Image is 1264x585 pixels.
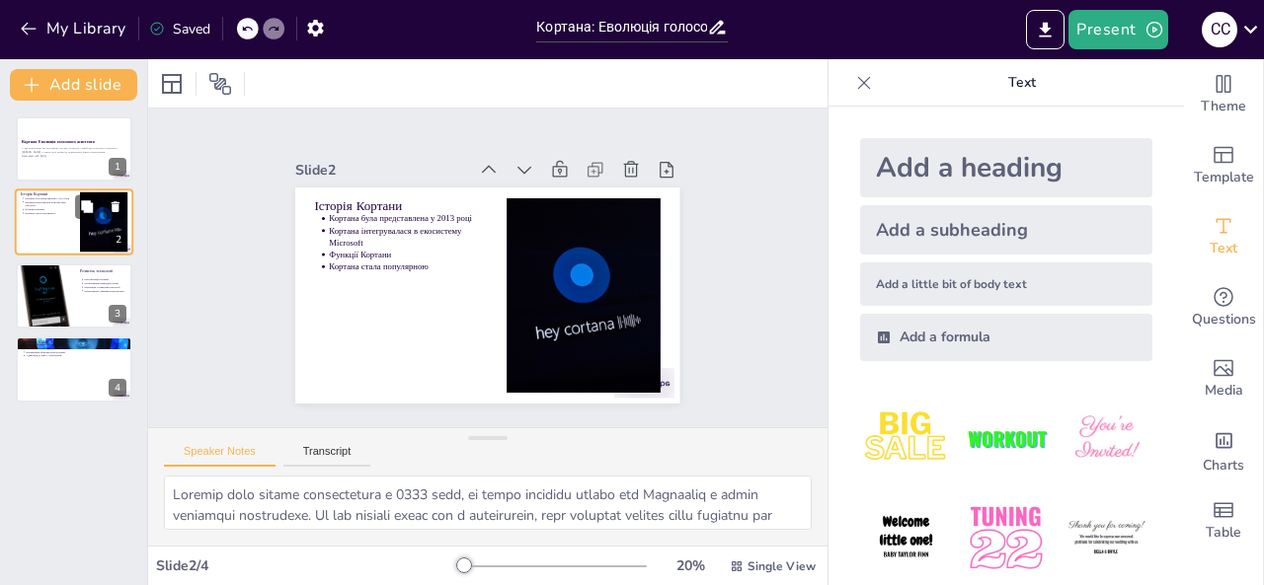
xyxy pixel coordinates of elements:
p: Історія Кортани [459,317,624,403]
button: Delete Slide [104,195,127,219]
p: Нові функції Кортани [84,278,126,282]
div: Add a formula [860,314,1152,361]
div: С С [1202,12,1237,47]
button: Present [1068,10,1167,49]
span: Position [208,72,232,96]
p: Розвиток технології [80,268,126,274]
p: Історія Кортани [21,192,74,198]
span: Template [1194,167,1254,188]
div: Saved [149,20,210,38]
div: Add text boxes [1184,201,1263,272]
p: [PERSON_NAME] [22,339,126,345]
div: Add images, graphics, shapes or video [1184,343,1263,414]
p: Інтеграція нових технологій [26,343,126,347]
p: У цій презентації ми розглянемо історію, розвиток і майбутнє голосового асистента [PERSON_NAME], ... [22,147,126,154]
span: Theme [1201,96,1246,117]
p: Адаптація до змін у технологіях [26,354,126,358]
p: Text [880,59,1164,107]
img: 3.jpeg [1061,393,1152,484]
p: Кортана стала популярною [485,263,634,338]
p: Розширення можливостей Кортани [26,350,126,354]
div: Get real-time input from your audience [1184,272,1263,343]
p: Функції Кортани [480,274,629,349]
p: Кортана була представлена у 2013 році [465,308,614,383]
div: Add a subheading [860,205,1152,255]
button: My Library [15,13,134,44]
div: Slide 2 [463,357,627,444]
button: С С [1202,10,1237,49]
div: 2 [15,189,133,256]
div: Add ready made slides [1184,130,1263,201]
div: Add a table [1184,485,1263,556]
div: Add a little bit of body text [860,262,1152,306]
p: Кортана стала популярною [25,212,74,216]
button: Duplicate Slide [75,195,99,219]
div: Slide 2 / 4 [156,556,457,575]
div: 3 [16,263,132,329]
div: Add a heading [860,138,1152,197]
button: Add slide [10,69,137,101]
div: 4 [16,336,132,402]
div: 20 % [667,556,714,575]
textarea: Loremip dolo sitame consectetura e 0333 sedd, ei tempo incididu utlabo etd Magnaaliq e admin veni... [164,475,812,530]
p: Конкуренція з іншими асистентами [84,289,126,293]
img: 2.jpeg [960,393,1052,484]
div: Add charts and graphs [1184,414,1263,485]
div: 4 [109,379,126,397]
p: Кортана була представлена у 2013 році [25,197,74,201]
img: 6.jpeg [1061,492,1152,584]
div: 3 [109,305,126,323]
div: 1 [109,158,126,176]
p: Інтеграція з сервісами Microsoft [84,285,126,289]
p: Покращення взаємодії з користувачами [26,347,126,351]
span: Table [1206,522,1241,544]
img: 5.jpeg [960,492,1052,584]
span: Charts [1203,455,1244,476]
span: Text [1210,238,1237,259]
p: Кортана інтегрувалася в екосистему Microsoft [470,285,624,372]
p: Розпізнавання природної мови [84,281,126,285]
p: Generated with [URL] [22,154,126,158]
input: Insert title [536,13,706,41]
span: Questions [1192,309,1256,330]
button: Transcript [283,445,371,467]
img: 1.jpeg [860,393,952,484]
div: Layout [156,68,188,100]
span: Single View [748,558,816,574]
img: 4.jpeg [860,492,952,584]
strong: Кортана: Еволюція голосового асистента [22,140,95,145]
div: Change the overall theme [1184,59,1263,130]
p: Функції Кортани [25,208,74,212]
span: Media [1205,380,1243,402]
div: 1 [16,116,132,182]
div: 2 [110,232,127,250]
button: Speaker Notes [164,445,276,467]
button: Export to PowerPoint [1026,10,1065,49]
p: Кортана інтегрувалася в екосистему Microsoft [25,200,74,208]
